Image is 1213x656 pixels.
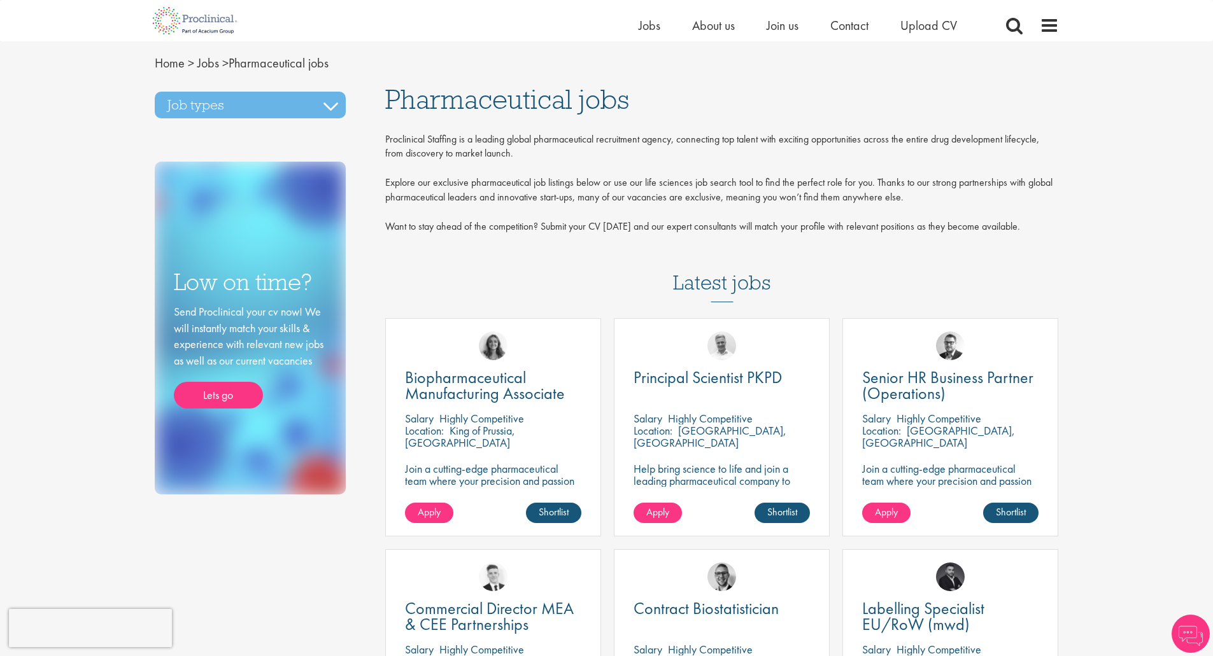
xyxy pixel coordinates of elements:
p: [GEOGRAPHIC_DATA], [GEOGRAPHIC_DATA] [634,423,786,450]
span: Contract Biostatistician [634,597,779,619]
img: Nicolas Daniel [479,562,507,591]
span: > [188,55,194,71]
h3: Low on time? [174,270,327,295]
a: Lets go [174,382,263,408]
h3: Job types [155,92,346,118]
a: Biopharmaceutical Manufacturing Associate [405,370,581,401]
span: Location: [405,423,444,438]
iframe: reCAPTCHA [9,609,172,647]
a: Apply [634,503,682,523]
div: Send Proclinical your cv now! We will instantly match your skills & experience with relevant new ... [174,304,327,408]
a: Shortlist [983,503,1039,523]
a: Jobs [639,17,660,34]
a: Shortlist [755,503,810,523]
a: Contract Biostatistician [634,601,810,617]
span: Labelling Specialist EU/RoW (mwd) [862,597,984,635]
span: Location: [862,423,901,438]
span: Senior HR Business Partner (Operations) [862,366,1033,404]
span: Pharmaceutical jobs [385,82,629,116]
a: About us [692,17,735,34]
a: Upload CV [900,17,957,34]
a: Commercial Director MEA & CEE Partnerships [405,601,581,632]
p: Join a cutting-edge pharmaceutical team where your precision and passion for quality will help sh... [405,463,581,511]
p: Highly Competitive [897,411,981,426]
div: Proclinical Staffing is a leading global pharmaceutical recruitment agency, connecting top talent... [385,132,1059,241]
img: Chatbot [1172,615,1210,653]
p: King of Prussia, [GEOGRAPHIC_DATA] [405,423,515,450]
p: Highly Competitive [668,411,753,426]
h3: Latest jobs [673,240,771,302]
img: Jackie Cerchio [479,331,507,360]
a: Principal Scientist PKPD [634,370,810,386]
a: Labelling Specialist EU/RoW (mwd) [862,601,1039,632]
a: breadcrumb link to Jobs [197,55,219,71]
p: Highly Competitive [439,411,524,426]
p: Help bring science to life and join a leading pharmaceutical company to play a key role in delive... [634,463,810,523]
a: Join us [767,17,798,34]
span: Location: [634,423,672,438]
p: [GEOGRAPHIC_DATA], [GEOGRAPHIC_DATA] [862,423,1015,450]
span: > [222,55,229,71]
p: Join a cutting-edge pharmaceutical team where your precision and passion for quality will help sh... [862,463,1039,511]
img: Fidan Beqiraj [936,562,965,591]
span: Apply [418,505,441,519]
span: Commercial Director MEA & CEE Partnerships [405,597,574,635]
img: Joshua Bye [707,331,736,360]
a: Shortlist [526,503,581,523]
img: George Breen [707,562,736,591]
a: Apply [405,503,453,523]
span: Salary [862,411,891,426]
span: Salary [634,411,662,426]
span: Apply [875,505,898,519]
a: Apply [862,503,911,523]
a: Contact [830,17,869,34]
span: Salary [405,411,434,426]
span: Pharmaceutical jobs [155,55,329,71]
span: Principal Scientist PKPD [634,366,782,388]
img: Niklas Kaminski [936,331,965,360]
a: breadcrumb link to Home [155,55,185,71]
a: Senior HR Business Partner (Operations) [862,370,1039,401]
span: Apply [646,505,669,519]
span: Biopharmaceutical Manufacturing Associate [405,366,565,404]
